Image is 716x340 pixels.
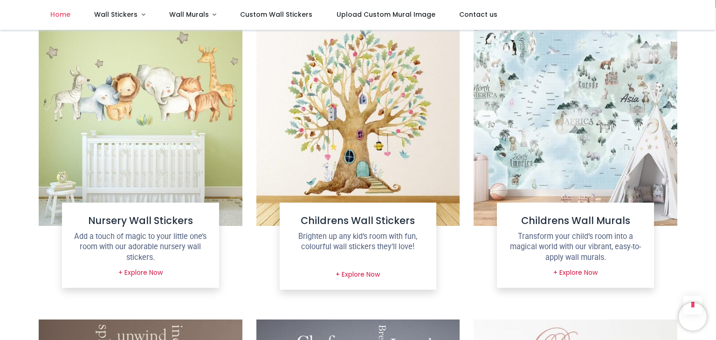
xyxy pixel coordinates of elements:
[679,303,707,331] iframe: Brevo live chat
[240,10,312,19] span: Custom Wall Stickers
[69,214,212,227] h4: Nursery Wall Stickers
[112,265,169,281] a: + Explore Now
[330,267,386,283] a: + Explore Now
[287,214,429,227] h4: Childrens Wall Stickers
[337,10,435,19] span: Upload Custom Mural Image
[504,214,647,227] h4: Childrens Wall Murals
[459,10,497,19] span: Contact us
[94,10,138,19] span: Wall Stickers
[69,231,212,263] p: Add a touch of magic to your little one’s room with our adorable nursery wall stickers.
[50,10,70,19] span: Home
[547,265,604,281] a: + Explore Now
[169,10,209,19] span: Wall Murals
[504,231,647,263] p: Transform your child’s room into a magical world with our vibrant, easy-to-apply wall murals.
[287,231,429,252] p: Brighten up any kid’s room with fun, colourful wall stickers they’ll love!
